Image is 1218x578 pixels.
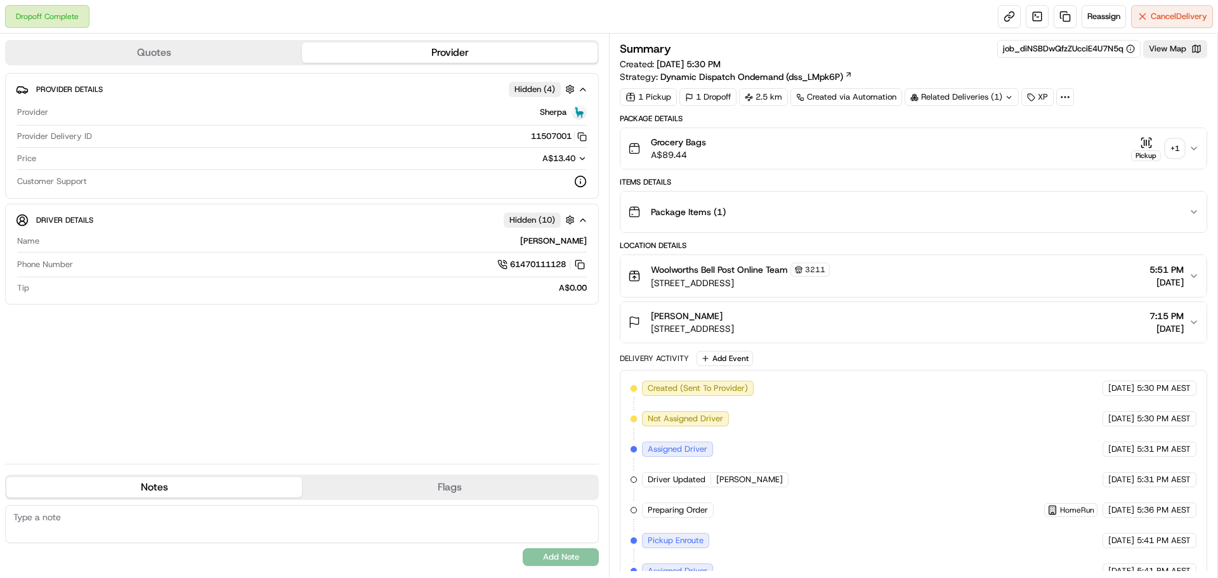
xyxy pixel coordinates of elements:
[697,351,753,366] button: Add Event
[651,322,734,335] span: [STREET_ADDRESS]
[1131,5,1213,28] button: CancelDelivery
[790,88,902,106] a: Created via Automation
[509,214,555,226] span: Hidden ( 10 )
[1149,310,1184,322] span: 7:15 PM
[1137,413,1191,424] span: 5:30 PM AEST
[17,153,36,164] span: Price
[1131,150,1161,161] div: Pickup
[542,153,575,164] span: A$13.40
[1060,505,1094,515] span: HomeRun
[1131,136,1184,161] button: Pickup+1
[648,383,748,394] span: Created (Sent To Provider)
[1108,443,1134,455] span: [DATE]
[1137,565,1191,577] span: 5:41 PM AEST
[905,88,1019,106] div: Related Deliveries (1)
[17,282,29,294] span: Tip
[1149,263,1184,276] span: 5:51 PM
[17,176,87,187] span: Customer Support
[17,131,92,142] span: Provider Delivery ID
[572,105,587,120] img: sherpa_logo.png
[510,259,566,270] span: 61470111128
[6,43,302,63] button: Quotes
[651,136,706,148] span: Grocery Bags
[1137,383,1191,394] span: 5:30 PM AEST
[1137,504,1191,516] span: 5:36 PM AEST
[660,70,843,83] span: Dynamic Dispatch Ondemand (dss_LMpk6P)
[620,58,721,70] span: Created:
[497,258,587,272] a: 61470111128
[1137,474,1191,485] span: 5:31 PM AEST
[126,70,154,79] span: Pylon
[620,302,1207,343] button: [PERSON_NAME][STREET_ADDRESS]7:15 PM[DATE]
[739,88,788,106] div: 2.5 km
[1108,413,1134,424] span: [DATE]
[620,353,689,364] div: Delivery Activity
[651,148,706,161] span: A$89.44
[6,477,302,497] button: Notes
[648,443,707,455] span: Assigned Driver
[1149,322,1184,335] span: [DATE]
[1149,276,1184,289] span: [DATE]
[1087,11,1120,22] span: Reassign
[805,265,825,275] span: 3211
[648,535,704,546] span: Pickup Enroute
[1137,535,1191,546] span: 5:41 PM AEST
[660,70,853,83] a: Dynamic Dispatch Ondemand (dss_LMpk6P)
[1137,443,1191,455] span: 5:31 PM AEST
[16,79,588,100] button: Provider DetailsHidden (4)
[1166,140,1184,157] div: + 1
[657,58,721,70] span: [DATE] 5:30 PM
[1151,11,1207,22] span: Cancel Delivery
[651,263,788,276] span: Woolworths Bell Post Online Team
[620,240,1207,251] div: Location Details
[651,277,830,289] span: [STREET_ADDRESS]
[1108,474,1134,485] span: [DATE]
[679,88,737,106] div: 1 Dropoff
[514,84,555,95] span: Hidden ( 4 )
[716,474,783,485] span: [PERSON_NAME]
[1131,136,1161,161] button: Pickup
[1108,565,1134,577] span: [DATE]
[648,413,723,424] span: Not Assigned Driver
[504,212,578,228] button: Hidden (10)
[302,477,598,497] button: Flags
[540,107,566,118] span: Sherpa
[1003,43,1135,55] button: job_diNSBDwQfzZUcciE4U7N5q
[1021,88,1054,106] div: XP
[34,282,587,294] div: A$0.00
[648,565,707,577] span: Assigned Driver
[531,131,587,142] button: 11507001
[620,70,853,83] div: Strategy:
[620,128,1207,169] button: Grocery BagsA$89.44Pickup+1
[648,504,708,516] span: Preparing Order
[651,206,726,218] span: Package Items ( 1 )
[89,69,154,79] a: Powered byPylon
[620,114,1207,124] div: Package Details
[620,177,1207,187] div: Items Details
[648,474,705,485] span: Driver Updated
[17,107,48,118] span: Provider
[16,209,588,230] button: Driver DetailsHidden (10)
[1082,5,1126,28] button: Reassign
[36,84,103,95] span: Provider Details
[620,43,671,55] h3: Summary
[17,235,39,247] span: Name
[509,81,578,97] button: Hidden (4)
[1108,535,1134,546] span: [DATE]
[1108,504,1134,516] span: [DATE]
[44,235,587,247] div: [PERSON_NAME]
[1108,383,1134,394] span: [DATE]
[620,192,1207,232] button: Package Items (1)
[475,153,587,164] button: A$13.40
[1143,40,1207,58] button: View Map
[302,43,598,63] button: Provider
[620,88,677,106] div: 1 Pickup
[36,215,93,225] span: Driver Details
[620,255,1207,297] button: Woolworths Bell Post Online Team3211[STREET_ADDRESS]5:51 PM[DATE]
[651,310,723,322] span: [PERSON_NAME]
[17,259,73,270] span: Phone Number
